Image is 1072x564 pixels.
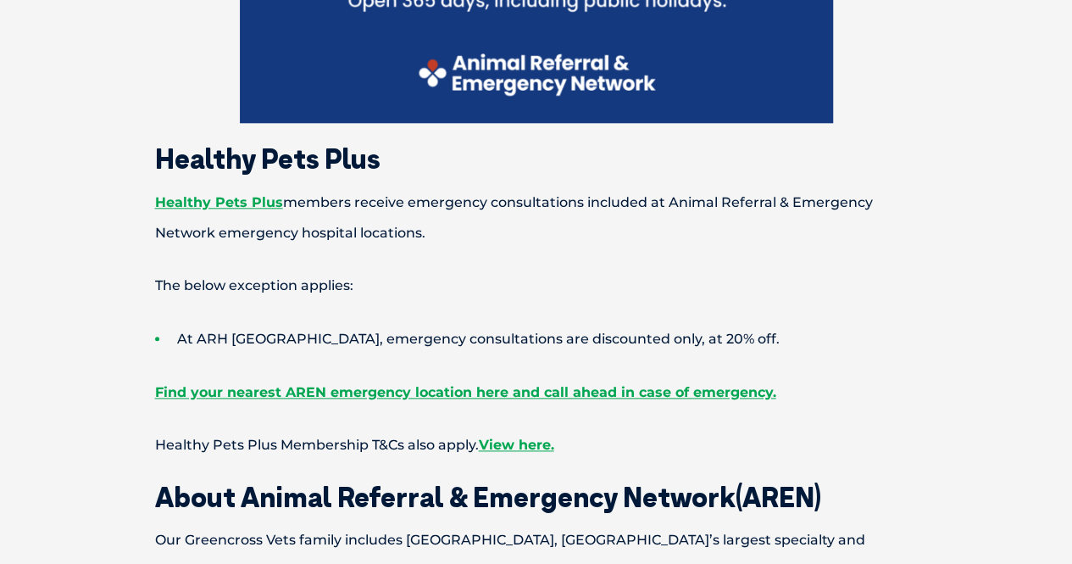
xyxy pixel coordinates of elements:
a: Healthy Pets Plus [155,194,283,210]
p: Healthy Pets Plus Membership T&Cs also apply. [96,430,977,461]
p: members receive emergency consultations included at Animal Referral & Emergency Network emergency... [96,187,977,248]
span: About Animal Referral & Emergency Network [155,480,736,514]
p: The below exception applies: [96,271,977,301]
li: At ARH [GEOGRAPHIC_DATA], emergency consultations are discounted only, at 20% off. [155,324,977,355]
span: (AREN) [736,480,821,514]
h2: Healthy Pets Plus [96,145,977,172]
a: View here. [479,437,554,453]
a: Find your nearest AREN emergency location here and call ahead in case of emergency. [155,384,776,400]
